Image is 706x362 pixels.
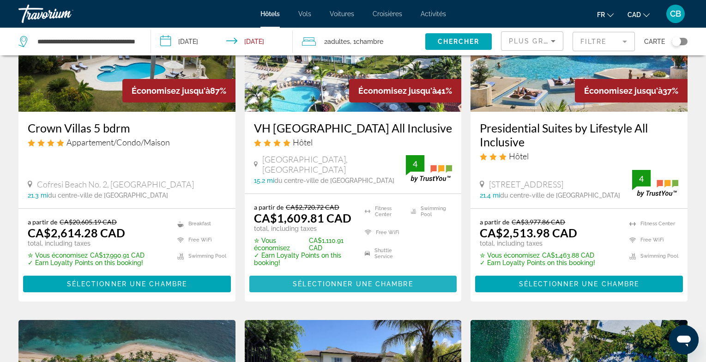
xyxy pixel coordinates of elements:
img: trustyou-badge.svg [632,170,678,197]
li: Free WiFi [360,224,406,241]
p: total, including taxes [254,225,353,232]
iframe: Bouton de lancement de la fenêtre de messagerie [669,325,699,355]
a: Crown Villas 5 bdrm [28,121,226,135]
button: Toggle map [665,37,688,46]
div: 4 star Hotel [254,137,453,147]
span: Économisez jusqu'à [584,86,663,96]
li: Swimming Pool [173,250,226,262]
span: a partir de [28,218,57,226]
p: CA$1,463.88 CAD [480,252,595,259]
button: Sélectionner une chambre [475,276,683,292]
span: Plus grandes économies [509,37,619,45]
a: Sélectionner une chambre [249,278,457,288]
p: ✓ Earn Loyalty Points on this booking! [28,259,145,266]
span: a partir de [254,203,284,211]
button: Sélectionner une chambre [249,276,457,292]
li: Breakfast [173,218,226,229]
span: [GEOGRAPHIC_DATA], [GEOGRAPHIC_DATA] [262,154,406,175]
span: Sélectionner une chambre [519,280,639,288]
span: 2 [324,35,350,48]
a: Presidential Suites by Lifestyle All Inclusive [480,121,678,149]
div: 4 [406,158,424,169]
span: Carte [644,35,665,48]
button: Chercher [425,33,492,50]
span: a partir de [480,218,509,226]
span: du centre-ville de [GEOGRAPHIC_DATA] [274,177,394,184]
a: Hôtels [260,10,280,18]
a: Activités [421,10,446,18]
span: ✮ Vous économisez [480,252,540,259]
li: Swimming Pool [625,250,678,262]
span: Chambre [356,38,383,45]
a: Vols [298,10,311,18]
a: Travorium [18,2,111,26]
li: Shuttle Service [360,245,406,262]
div: 37% [575,79,688,103]
a: VH [GEOGRAPHIC_DATA] All Inclusive [254,121,453,135]
a: Croisières [373,10,402,18]
span: ✮ Vous économisez [28,252,88,259]
img: trustyou-badge.svg [406,155,452,182]
span: fr [597,11,605,18]
span: du centre-ville de [GEOGRAPHIC_DATA] [500,192,620,199]
p: ✓ Earn Loyalty Points on this booking! [480,259,595,266]
p: CA$1,110.91 CAD [254,237,353,252]
div: 4 star Apartment [28,137,226,147]
a: Sélectionner une chambre [23,278,231,288]
span: CB [670,9,681,18]
span: 21.4 mi [480,192,500,199]
span: Chercher [438,38,480,45]
span: CAD [628,11,641,18]
div: 41% [349,79,461,103]
div: 87% [122,79,235,103]
button: User Menu [664,4,688,24]
li: Fitness Center [625,218,678,229]
ins: CA$2,614.28 CAD [28,226,125,240]
p: total, including taxes [28,240,145,247]
mat-select: Sort by [509,36,555,47]
del: CA$3,977.86 CAD [512,218,565,226]
button: Change currency [628,8,650,21]
span: , 1 [350,35,383,48]
span: du centre-ville de [GEOGRAPHIC_DATA] [48,192,168,199]
del: CA$20,605.19 CAD [60,218,117,226]
del: CA$2,720.72 CAD [286,203,339,211]
p: CA$17,990.91 CAD [28,252,145,259]
li: Free WiFi [173,234,226,246]
button: Filter [573,31,635,52]
span: Hôtel [509,151,529,161]
li: Swimming Pool [406,203,453,220]
span: Hôtel [293,137,313,147]
div: 4 [632,173,651,184]
span: Sélectionner une chambre [293,280,413,288]
a: Voitures [330,10,354,18]
span: 15.2 mi [254,177,274,184]
span: Appartement/Condo/Maison [66,137,170,147]
li: Fitness Center [360,203,406,220]
span: Économisez jusqu'à [358,86,437,96]
ins: CA$1,609.81 CAD [254,211,351,225]
button: Travelers: 2 adults, 0 children [293,28,425,55]
span: 21.3 mi [28,192,48,199]
button: Sélectionner une chambre [23,276,231,292]
div: 3 star Hotel [480,151,678,161]
span: Cofresi Beach No. 2, [GEOGRAPHIC_DATA] [37,179,194,189]
span: ✮ Vous économisez [254,237,307,252]
p: ✓ Earn Loyalty Points on this booking! [254,252,353,266]
ins: CA$2,513.98 CAD [480,226,577,240]
span: Économisez jusqu'à [132,86,210,96]
button: Check-in date: Dec 19, 2025 Check-out date: Dec 26, 2025 [151,28,293,55]
a: Sélectionner une chambre [475,278,683,288]
span: Sélectionner une chambre [67,280,187,288]
span: Adultes [327,38,350,45]
span: [STREET_ADDRESS] [489,179,563,189]
p: total, including taxes [480,240,595,247]
button: Change language [597,8,614,21]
